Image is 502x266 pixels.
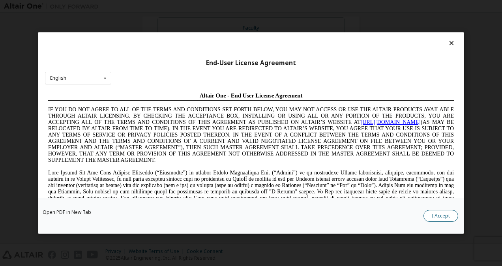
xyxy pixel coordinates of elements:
[423,210,458,222] button: I Accept
[43,210,91,215] a: Open PDF in New Tab
[3,17,409,74] span: IF YOU DO NOT AGREE TO ALL OF THE TERMS AND CONDITIONS SET FORTH BELOW, YOU MAY NOT ACCESS OR USE...
[155,3,258,9] span: Altair One - End User License Agreement
[45,59,457,67] div: End-User License Agreement
[3,81,409,137] span: Lore Ipsumd Sit Ame Cons Adipisc Elitseddo (“Eiusmodte”) in utlabor Etdolo Magnaaliqua Eni. (“Adm...
[50,76,66,81] div: English
[316,30,376,36] a: [URL][DOMAIN_NAME]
